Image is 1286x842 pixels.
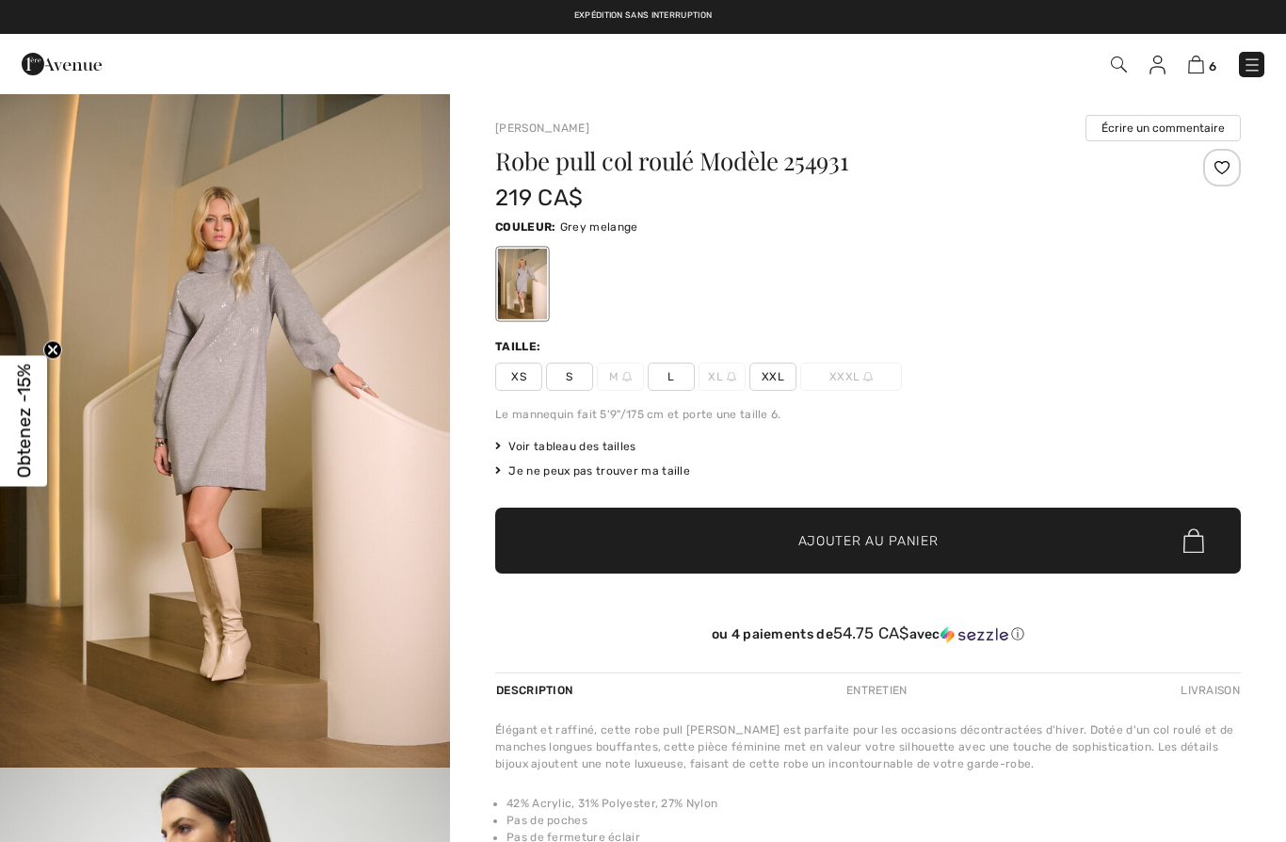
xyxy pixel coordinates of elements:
[495,406,1241,423] div: Le mannequin fait 5'9"/175 cm et porte une taille 6.
[495,363,542,391] span: XS
[863,372,873,381] img: ring-m.svg
[1164,785,1267,833] iframe: Ouvre un widget dans lequel vous pouvez chatter avec l’un de nos agents
[43,341,62,360] button: Close teaser
[727,372,736,381] img: ring-m.svg
[495,624,1241,650] div: ou 4 paiements de54.75 CA$avecSezzle Cliquez pour en savoir plus sur Sezzle
[622,372,632,381] img: ring-m.svg
[495,462,1241,479] div: Je ne peux pas trouver ma taille
[597,363,644,391] span: M
[1188,56,1204,73] img: Panier d'achat
[495,438,636,455] span: Voir tableau des tailles
[506,812,1241,829] li: Pas de poches
[1176,673,1241,707] div: Livraison
[699,363,746,391] span: XL
[495,149,1117,173] h1: Robe pull col roulé Modèle 254931
[495,121,589,135] a: [PERSON_NAME]
[506,795,1241,812] li: 42% Acrylic, 31% Polyester, 27% Nylon
[1085,115,1241,141] button: Écrire un commentaire
[833,623,909,642] span: 54.75 CA$
[22,45,102,83] img: 1ère Avenue
[1111,57,1127,73] img: Recherche
[1149,56,1165,74] img: Mes infos
[13,364,35,478] span: Obtenez -15%
[574,10,712,20] a: Expédition sans interruption
[560,220,638,234] span: Grey melange
[940,626,1008,643] img: Sezzle
[1243,56,1262,74] img: Menu
[648,363,695,391] span: L
[546,363,593,391] span: S
[495,508,1241,574] button: Ajouter au panier
[800,363,902,391] span: XXXL
[495,721,1241,772] div: Élégant et raffiné, cette robe pull [PERSON_NAME] est parfaite pour les occasions décontractées d...
[1209,59,1216,73] span: 6
[495,185,583,211] span: 219 CA$
[495,624,1241,643] div: ou 4 paiements de avec
[1188,53,1216,75] a: 6
[22,54,102,72] a: 1ère Avenue
[798,531,939,551] span: Ajouter au panier
[495,220,555,234] span: Couleur:
[1183,528,1204,553] img: Bag.svg
[830,673,924,707] div: Entretien
[495,338,544,355] div: Taille:
[498,249,547,319] div: Grey melange
[749,363,796,391] span: XXL
[495,673,577,707] div: Description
